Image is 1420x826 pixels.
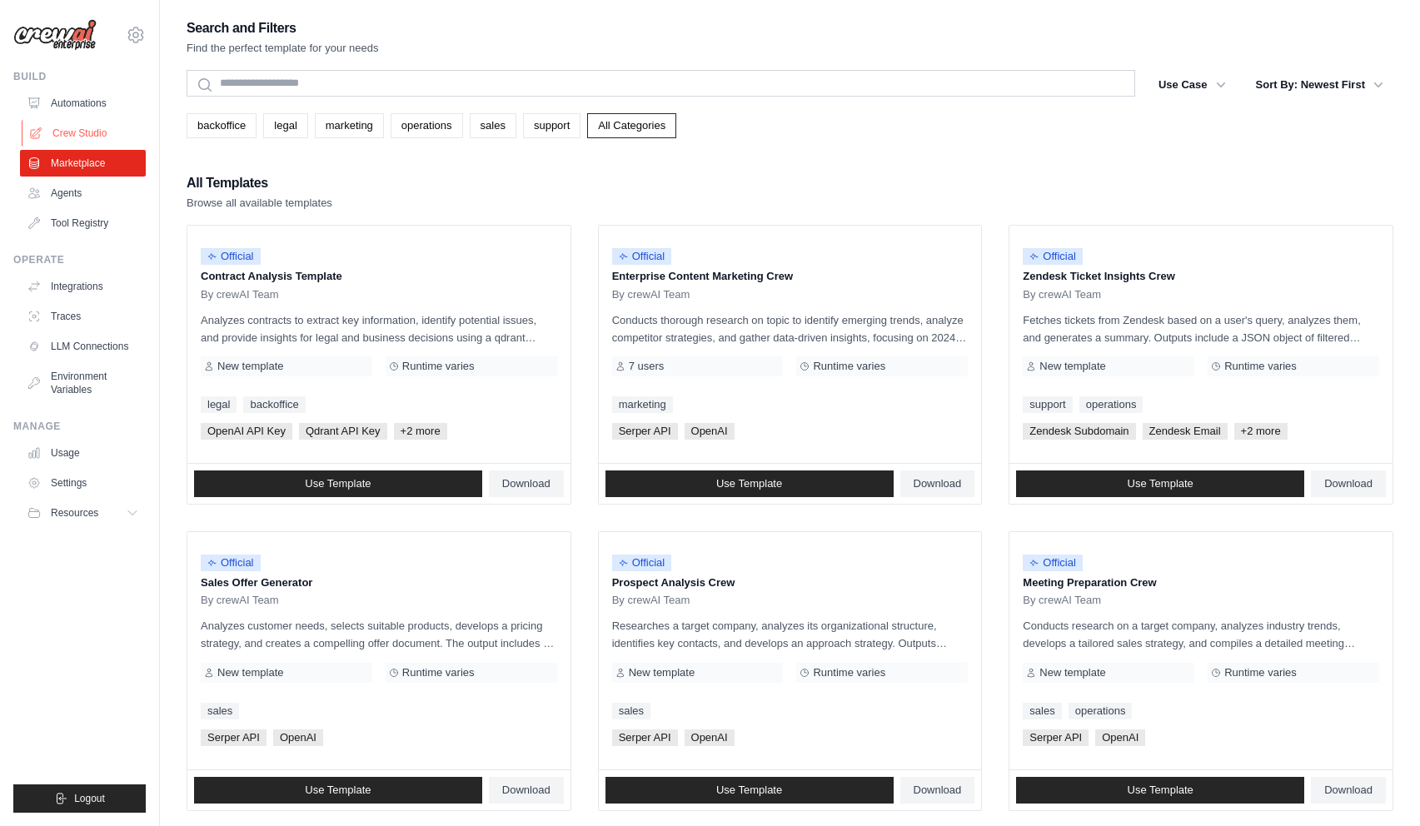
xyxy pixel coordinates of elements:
[201,555,261,571] span: Official
[20,363,146,403] a: Environment Variables
[305,477,371,490] span: Use Template
[201,248,261,265] span: Official
[20,150,146,177] a: Marketplace
[612,288,690,301] span: By crewAI Team
[1143,423,1228,440] span: Zendesk Email
[394,423,447,440] span: +2 more
[605,470,894,497] a: Use Template
[305,784,371,797] span: Use Template
[201,617,557,652] p: Analyzes customer needs, selects suitable products, develops a pricing strategy, and creates a co...
[502,477,551,490] span: Download
[1039,360,1105,373] span: New template
[612,729,678,746] span: Serper API
[914,477,962,490] span: Download
[217,666,283,679] span: New template
[685,423,735,440] span: OpenAI
[22,120,147,147] a: Crew Studio
[263,113,307,138] a: legal
[20,470,146,496] a: Settings
[187,195,332,211] p: Browse all available templates
[1023,248,1083,265] span: Official
[20,90,146,117] a: Automations
[489,470,564,497] a: Download
[1023,703,1061,719] a: sales
[51,506,98,520] span: Resources
[13,784,146,813] button: Logout
[1023,575,1379,591] p: Meeting Preparation Crew
[1023,729,1089,746] span: Serper API
[201,423,292,440] span: OpenAI API Key
[201,575,557,591] p: Sales Offer Generator
[612,423,678,440] span: Serper API
[1023,311,1379,346] p: Fetches tickets from Zendesk based on a user's query, analyzes them, and generates a summary. Out...
[20,303,146,330] a: Traces
[187,172,332,195] h2: All Templates
[900,470,975,497] a: Download
[13,19,97,51] img: Logo
[813,666,885,679] span: Runtime varies
[470,113,516,138] a: sales
[1023,288,1101,301] span: By crewAI Team
[13,70,146,83] div: Build
[1224,666,1297,679] span: Runtime varies
[13,420,146,433] div: Manage
[716,784,782,797] span: Use Template
[187,40,379,57] p: Find the perfect template for your needs
[1023,555,1083,571] span: Official
[194,470,482,497] a: Use Template
[1128,784,1193,797] span: Use Template
[587,113,676,138] a: All Categories
[402,666,475,679] span: Runtime varies
[1324,477,1373,490] span: Download
[489,777,564,804] a: Download
[315,113,384,138] a: marketing
[612,248,672,265] span: Official
[605,777,894,804] a: Use Template
[1023,594,1101,607] span: By crewAI Team
[1148,70,1236,100] button: Use Case
[20,180,146,206] a: Agents
[20,500,146,526] button: Resources
[217,360,283,373] span: New template
[20,440,146,466] a: Usage
[612,617,969,652] p: Researches a target company, analyzes its organizational structure, identifies key contacts, and ...
[299,423,387,440] span: Qdrant API Key
[502,784,551,797] span: Download
[391,113,463,138] a: operations
[716,477,782,490] span: Use Template
[685,729,735,746] span: OpenAI
[201,729,267,746] span: Serper API
[813,360,885,373] span: Runtime varies
[201,288,279,301] span: By crewAI Team
[243,396,305,413] a: backoffice
[13,253,146,266] div: Operate
[187,113,257,138] a: backoffice
[187,17,379,40] h2: Search and Filters
[1246,70,1393,100] button: Sort By: Newest First
[900,777,975,804] a: Download
[612,555,672,571] span: Official
[1079,396,1143,413] a: operations
[612,396,673,413] a: marketing
[1234,423,1288,440] span: +2 more
[1023,423,1135,440] span: Zendesk Subdomain
[20,273,146,300] a: Integrations
[201,594,279,607] span: By crewAI Team
[194,777,482,804] a: Use Template
[1039,666,1105,679] span: New template
[1023,396,1072,413] a: support
[629,360,665,373] span: 7 users
[612,575,969,591] p: Prospect Analysis Crew
[523,113,580,138] a: support
[1069,703,1133,719] a: operations
[1016,470,1304,497] a: Use Template
[1023,617,1379,652] p: Conducts research on a target company, analyzes industry trends, develops a tailored sales strate...
[201,311,557,346] p: Analyzes contracts to extract key information, identify potential issues, and provide insights fo...
[1224,360,1297,373] span: Runtime varies
[1023,268,1379,285] p: Zendesk Ticket Insights Crew
[629,666,695,679] span: New template
[1311,470,1386,497] a: Download
[273,729,323,746] span: OpenAI
[20,210,146,236] a: Tool Registry
[1095,729,1145,746] span: OpenAI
